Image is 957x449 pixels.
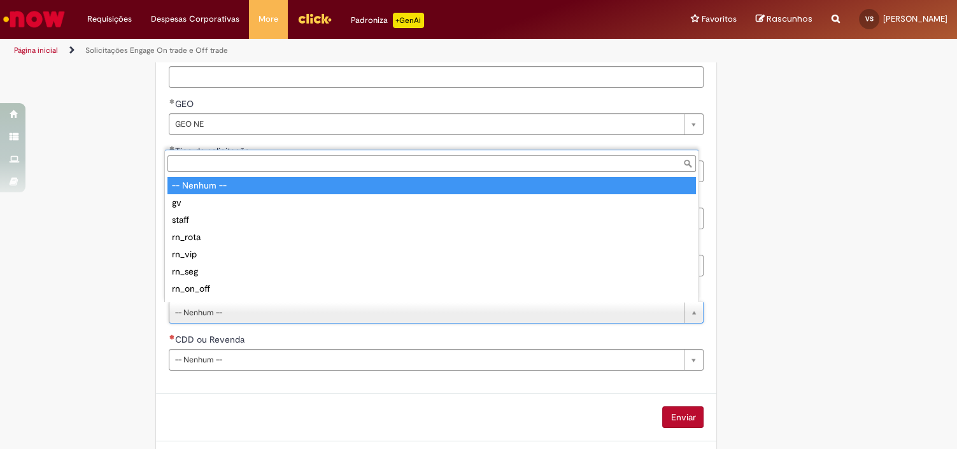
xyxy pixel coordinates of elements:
[167,246,696,263] div: rn_vip
[167,211,696,229] div: staff
[167,297,696,315] div: rn_off_on
[165,175,698,302] ul: Qual o cargo?
[167,280,696,297] div: rn_on_off
[167,177,696,194] div: -- Nenhum --
[167,229,696,246] div: rn_rota
[167,263,696,280] div: rn_seg
[167,194,696,211] div: gv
